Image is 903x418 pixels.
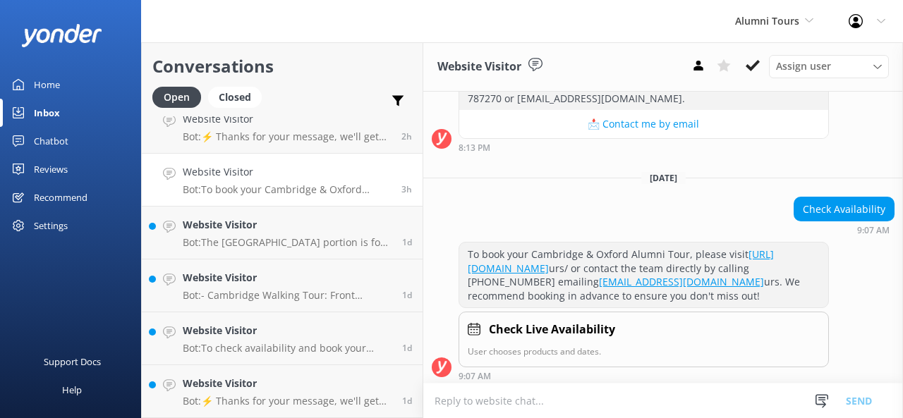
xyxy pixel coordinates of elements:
a: [URL][DOMAIN_NAME] [468,247,774,275]
span: Assign user [776,59,831,74]
div: Closed [208,87,262,108]
div: Sep 04 2025 09:07am (UTC +01:00) Europe/Dublin [794,225,895,235]
span: Sep 03 2025 09:53am (UTC +01:00) Europe/Dublin [402,236,412,248]
h4: Website Visitor [183,376,392,391]
div: Settings [34,211,68,240]
a: Closed [208,89,269,104]
span: Alumni Tours [735,14,799,27]
div: Help [62,376,82,404]
h4: Website Visitor [183,217,392,233]
a: Website VisitorBot:To book your Cambridge & Oxford Alumni Tour, please visit [URL][DOMAIN_NAME] o... [142,154,423,207]
a: Open [152,89,208,104]
a: Website VisitorBot:⚡ Thanks for your message, we'll get back to you as soon as we can. You're als... [142,365,423,418]
div: Chatbot [34,127,68,155]
strong: 9:07 AM [459,372,491,381]
a: [EMAIL_ADDRESS][DOMAIN_NAME] [599,275,764,288]
span: Sep 02 2025 04:39pm (UTC +01:00) Europe/Dublin [402,395,412,407]
a: Website VisitorBot:- Cambridge Walking Tour: Front entrance of [GEOGRAPHIC_DATA], [GEOGRAPHIC_DAT... [142,259,423,312]
a: Website VisitorBot:The [GEOGRAPHIC_DATA] portion is for self-exploration after the walking tour.1d [142,207,423,259]
div: Open [152,87,201,108]
a: Website VisitorBot:To check availability and book your Cambridge & Oxford Alumni Tour, please vis... [142,312,423,365]
span: Sep 02 2025 08:12pm (UTC +01:00) Europe/Dublin [402,289,412,301]
h2: Conversations [152,53,412,80]
div: Reviews [34,155,68,183]
span: Sep 02 2025 07:44pm (UTC +01:00) Europe/Dublin [402,342,412,354]
p: Bot: To check availability and book your Cambridge & Oxford Alumni Tour, please visit [URL][DOMAI... [183,342,392,355]
h3: Website Visitor [437,58,521,76]
span: [DATE] [641,172,686,184]
strong: 8:13 PM [459,144,490,152]
div: Sep 04 2025 09:07am (UTC +01:00) Europe/Dublin [459,371,829,381]
p: Bot: ⚡ Thanks for your message, we'll get back to you as soon as we can. You're also welcome to k... [183,130,391,143]
h4: Website Visitor [183,164,391,180]
p: Bot: The [GEOGRAPHIC_DATA] portion is for self-exploration after the walking tour. [183,236,392,249]
h4: Website Visitor [183,111,391,127]
button: 📩 Contact me by email [459,110,828,138]
div: Recommend [34,183,87,211]
div: To book your Cambridge & Oxford Alumni Tour, please visit urs/ or contact the team directly by ca... [459,242,828,307]
p: Bot: - Cambridge Walking Tour: Front entrance of [GEOGRAPHIC_DATA], [GEOGRAPHIC_DATA] 1ST. - [GEO... [183,289,392,302]
h4: Check Live Availability [489,321,615,339]
p: Bot: To book your Cambridge & Oxford Alumni Tour, please visit [URL][DOMAIN_NAME] or contact the ... [183,183,391,196]
div: Check Availability [794,197,894,221]
span: Sep 04 2025 09:40am (UTC +01:00) Europe/Dublin [401,130,412,142]
div: Sep 02 2025 08:13pm (UTC +01:00) Europe/Dublin [459,142,829,152]
div: Assign User [769,55,889,78]
h4: Website Visitor [183,270,392,285]
strong: 9:07 AM [857,226,890,235]
div: Home [34,70,60,99]
p: Bot: ⚡ Thanks for your message, we'll get back to you as soon as we can. You're also welcome to k... [183,395,392,407]
a: Website VisitorBot:⚡ Thanks for your message, we'll get back to you as soon as we can. You're als... [142,101,423,154]
div: Support Docs [44,348,101,376]
span: Sep 04 2025 09:07am (UTC +01:00) Europe/Dublin [401,183,412,195]
p: User chooses products and dates. [468,345,820,358]
h4: Website Visitor [183,323,392,338]
div: Inbox [34,99,60,127]
img: yonder-white-logo.png [21,24,102,47]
